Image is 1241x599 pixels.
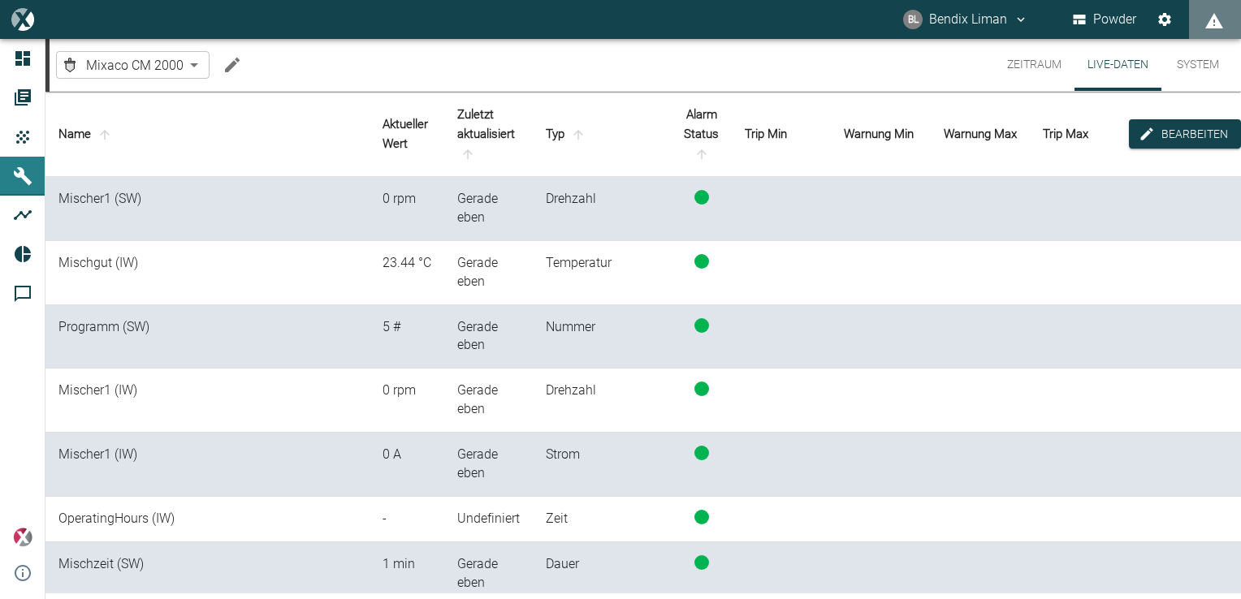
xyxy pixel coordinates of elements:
[60,55,184,75] a: Mixaco CM 2000
[45,241,370,305] td: Mischgut (IW)
[694,555,709,570] span: status-running
[45,433,370,497] td: Mischer1 (IW)
[457,190,520,227] div: 28.8.2025, 15:07:17
[533,92,671,177] th: Typ
[216,49,249,81] button: Machine bearbeiten
[671,92,732,177] th: Alarm Status
[533,497,671,542] td: Zeit
[694,254,709,269] span: status-running
[94,127,115,142] span: sort-name
[457,254,520,291] div: 28.8.2025, 15:07:17
[1030,92,1129,177] th: Trip Max
[457,555,520,593] div: 28.8.2025, 15:07:17
[45,177,370,241] td: Mischer1 (SW)
[444,92,533,177] th: Zuletzt aktualisiert
[694,446,709,460] span: status-running
[694,318,709,333] span: status-running
[1129,119,1241,149] button: edit-alarms
[533,433,671,497] td: Strom
[831,92,930,177] th: Warnung Min
[383,318,431,337] div: 5 #
[931,92,1030,177] th: Warnung Max
[45,368,370,433] td: Mischer1 (IW)
[383,190,431,209] div: 0 rpm
[13,528,32,547] img: Xplore Logo
[383,510,431,528] div: -
[1150,5,1179,34] button: Einstellungen
[1070,5,1140,34] button: Powder
[457,318,520,356] div: 28.8.2025, 15:07:17
[691,147,712,162] span: sort-status
[457,147,478,162] span: sort-time
[444,497,533,542] td: Undefiniert
[1075,39,1161,91] button: Live-Daten
[370,92,444,177] th: Aktueller Wert
[457,446,520,483] div: 28.8.2025, 15:07:17
[383,446,431,464] div: 0 A
[11,8,33,30] img: logo
[457,381,520,419] div: 28.8.2025, 15:07:17
[901,5,1031,34] button: bendix.liman@kansaihelios-cws.de
[694,190,709,205] span: status-running
[1161,39,1235,91] button: System
[45,92,370,177] th: Name
[533,177,671,241] td: Drehzahl
[533,241,671,305] td: Temperatur
[568,127,589,142] span: sort-type
[86,56,184,75] span: Mixaco CM 2000
[694,381,709,396] span: status-running
[533,368,671,433] td: Drehzahl
[732,92,831,177] th: Trip Min
[45,305,370,369] td: Programm (SW)
[383,555,431,574] div: 1 min
[994,39,1075,91] button: Zeitraum
[533,305,671,369] td: Nummer
[45,497,370,542] td: OperatingHours (IW)
[903,10,923,29] div: BL
[694,510,709,524] span: status-running
[383,254,431,273] div: 23.4375 °C
[383,381,431,400] div: 0 rpm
